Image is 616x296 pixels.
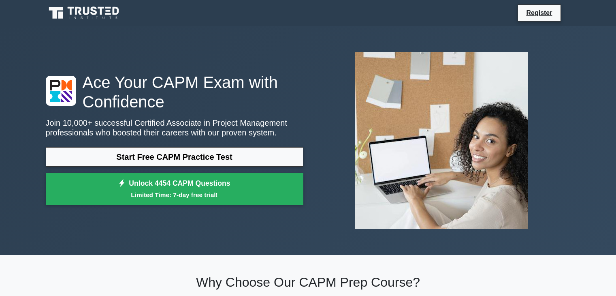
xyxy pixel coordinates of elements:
p: Join 10,000+ successful Certified Associate in Project Management professionals who boosted their... [46,118,303,137]
a: Register [521,8,557,18]
a: Unlock 4454 CAPM QuestionsLimited Time: 7-day free trial! [46,173,303,205]
h2: Why Choose Our CAPM Prep Course? [46,275,571,290]
h1: Ace Your CAPM Exam with Confidence [46,73,303,112]
small: Limited Time: 7-day free trial! [56,190,293,199]
a: Start Free CAPM Practice Test [46,147,303,167]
